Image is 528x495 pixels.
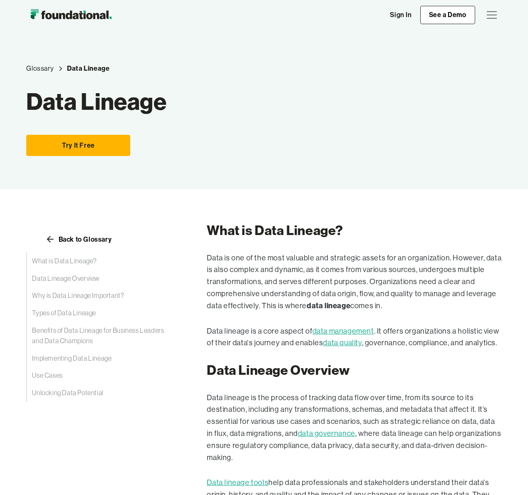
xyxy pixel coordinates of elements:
a: Sign In [382,6,420,24]
h2: Data Lineage Overview [207,362,501,378]
div: menu [482,5,502,25]
strong: data lineage [307,301,350,310]
h1: Data Lineage [26,92,166,111]
a: Try It Free [26,135,130,156]
img: Foundational Logo [26,7,116,23]
iframe: Chat Widget [486,455,528,495]
a: Glossary [26,63,54,74]
a: See a Demo [420,6,475,24]
a: Benefits of Data Lineage for Business Leaders and Data Champions [26,322,174,350]
a: Data Lineage Overview [26,270,174,287]
a: data quality [323,339,362,347]
a: Data lineage tools [207,478,268,487]
a: What is Data Lineage? [26,252,174,270]
a: Data Lineage [67,63,109,74]
h2: What is Data Lineage? [207,223,501,238]
a: data management [312,327,374,335]
a: data governance [298,429,355,438]
a: Why is Data Lineage Important? [26,287,174,304]
div: Back to Glossary [59,236,112,243]
a: Types of Data Lineage [26,304,174,322]
div: Try It Free [37,140,120,151]
a: Back to Glossary [26,233,130,246]
a: home [26,7,116,23]
p: Data lineage is the process of tracking data flow over time, from its source to its destination, ... [207,392,501,464]
p: Data is one of the most valuable and strategic assets for an organization. However, data is also ... [207,252,501,312]
a: Use Cases [26,367,174,384]
p: Data lineage is a core aspect of . It offers organizations a holistic view of their data's journe... [207,325,501,349]
a: Implementing Data Lineage [26,350,174,367]
a: Unlocking Data Potential [26,384,174,402]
